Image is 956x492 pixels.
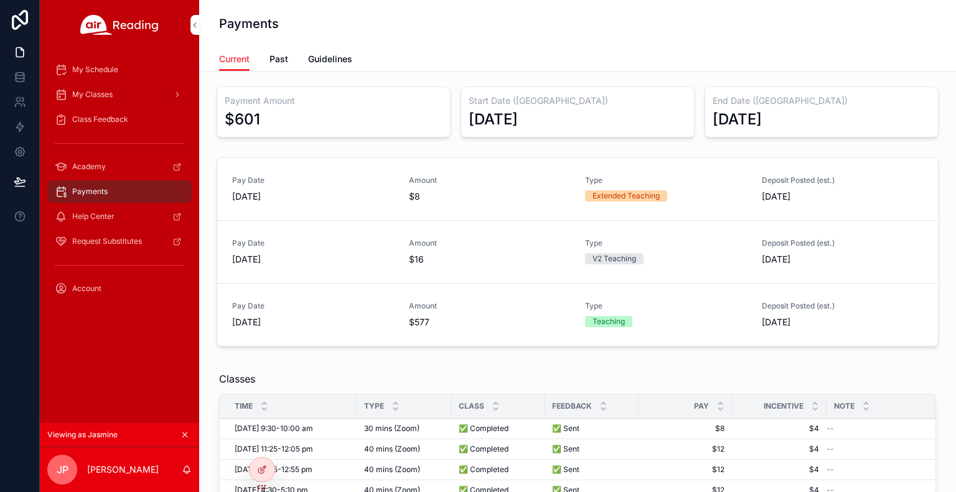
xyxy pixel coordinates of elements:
[47,58,192,81] a: My Schedule
[469,95,687,107] h3: Start Date ([GEOGRAPHIC_DATA])
[80,15,159,35] img: App logo
[762,316,924,328] span: [DATE]
[235,444,313,454] span: [DATE] 11:25-12:05 pm
[459,424,508,434] span: ✅ Completed
[47,108,192,131] a: Class Feedback
[739,424,819,434] span: $4
[585,175,747,185] span: Type
[552,444,579,454] span: ✅ Sent
[552,401,592,411] span: Feedback
[364,465,420,475] span: 40 mins (Zoom)
[593,253,636,264] div: V2 Teaching
[47,230,192,253] a: Request Substitutes
[225,109,260,129] div: $601
[762,253,924,266] span: [DATE]
[47,205,192,228] a: Help Center
[47,180,192,203] a: Payments
[364,424,419,434] span: 30 mins (Zoom)
[219,48,250,72] a: Current
[593,316,625,327] div: Teaching
[235,465,312,475] span: [DATE] 12:15-12:55 pm
[713,95,930,107] h3: End Date ([GEOGRAPHIC_DATA])
[646,444,724,454] span: $12
[72,90,113,100] span: My Classes
[47,277,192,300] a: Account
[827,465,834,475] span: --
[469,109,518,129] div: [DATE]
[409,253,571,266] span: $16
[459,401,484,411] span: Class
[72,187,108,197] span: Payments
[739,444,819,454] span: $4
[459,465,508,475] span: ✅ Completed
[552,424,579,434] span: ✅ Sent
[364,444,420,454] span: 40 mins (Zoom)
[72,284,101,294] span: Account
[762,190,924,203] span: [DATE]
[827,444,834,454] span: --
[72,65,118,75] span: My Schedule
[72,114,128,124] span: Class Feedback
[219,371,255,386] span: Classes
[235,424,313,434] span: [DATE] 9:30-10:00 am
[694,401,709,411] span: Pay
[764,401,804,411] span: Incentive
[834,401,855,411] span: Note
[364,401,384,411] span: Type
[219,15,279,32] h1: Payments
[232,301,394,311] span: Pay Date
[72,236,142,246] span: Request Substitutes
[225,95,443,107] h3: Payment Amount
[585,301,747,311] span: Type
[409,301,571,311] span: Amount
[409,190,571,203] span: $8
[269,48,288,73] a: Past
[308,48,352,73] a: Guidelines
[232,238,394,248] span: Pay Date
[232,175,394,185] span: Pay Date
[713,109,762,129] div: [DATE]
[409,175,571,185] span: Amount
[762,238,924,248] span: Deposit Posted (est.)
[409,316,571,328] span: $577
[269,53,288,65] span: Past
[219,53,250,65] span: Current
[552,465,579,475] span: ✅ Sent
[232,253,394,266] span: [DATE]
[40,50,199,316] div: scrollable content
[47,430,118,440] span: Viewing as Jasmine
[646,465,724,475] span: $12
[232,316,394,328] span: [DATE]
[47,83,192,106] a: My Classes
[827,424,834,434] span: --
[308,53,352,65] span: Guidelines
[232,190,394,203] span: [DATE]
[47,155,192,178] a: Academy
[762,175,924,185] span: Deposit Posted (est.)
[646,424,724,434] span: $8
[57,462,68,477] span: JP
[459,444,508,454] span: ✅ Completed
[585,238,747,248] span: Type
[762,301,924,311] span: Deposit Posted (est.)
[409,238,571,248] span: Amount
[235,401,253,411] span: Time
[72,162,106,172] span: Academy
[87,463,159,476] p: [PERSON_NAME]
[72,211,115,221] span: Help Center
[739,465,819,475] span: $4
[593,190,660,202] div: Extended Teaching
